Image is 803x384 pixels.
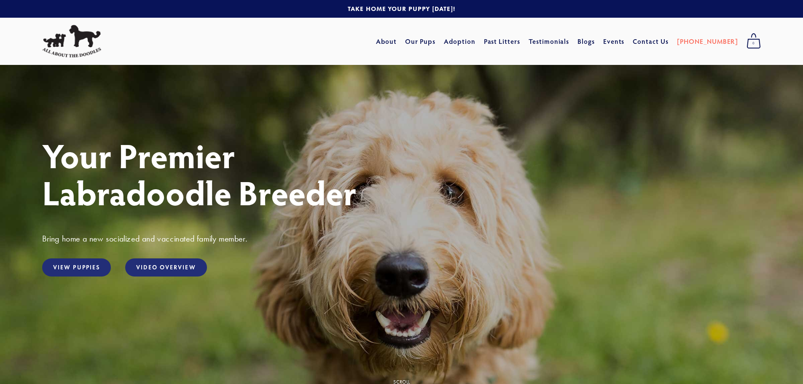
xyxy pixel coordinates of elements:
h3: Bring home a new socialized and vaccinated family member. [42,233,761,244]
a: Adoption [444,34,475,49]
a: Contact Us [633,34,669,49]
a: Past Litters [484,37,521,46]
h1: Your Premier Labradoodle Breeder [42,137,761,211]
a: Our Pups [405,34,436,49]
a: View Puppies [42,258,111,277]
a: 0 items in cart [742,31,765,52]
a: About [376,34,397,49]
a: Events [603,34,625,49]
a: Testimonials [529,34,569,49]
a: [PHONE_NUMBER] [677,34,738,49]
span: 0 [747,38,761,49]
img: All About The Doodles [42,25,101,58]
a: Blogs [577,34,595,49]
a: Video Overview [125,258,207,277]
